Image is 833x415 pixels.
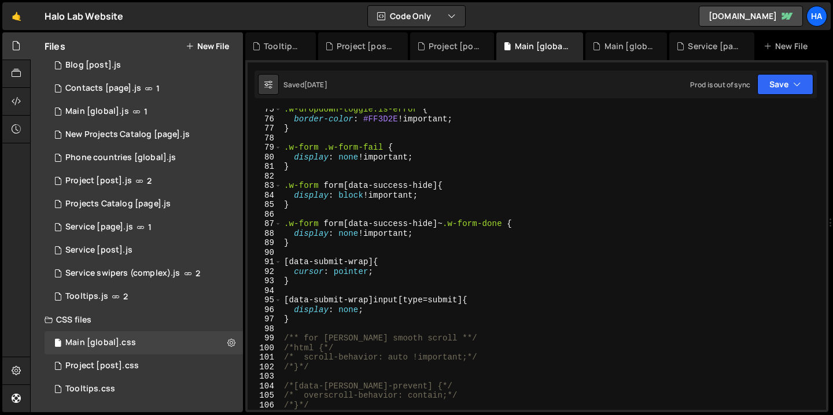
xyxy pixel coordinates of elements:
div: 826/8793.js [45,262,243,285]
div: Main [global].css [515,40,570,52]
div: Saved [283,80,327,90]
div: Project [post].css [337,40,394,52]
div: 100 [248,343,282,353]
div: 94 [248,286,282,296]
div: 83 [248,181,282,191]
div: 88 [248,229,282,239]
div: 98 [248,324,282,334]
div: 78 [248,134,282,143]
div: 105 [248,391,282,401]
div: Service swipers (complex).js [65,268,180,279]
div: Halo Lab Website [45,9,124,23]
div: 86 [248,210,282,220]
div: 826/1521.js [45,100,243,123]
div: 102 [248,362,282,372]
button: Save [757,74,813,95]
button: Code Only [368,6,465,27]
div: 92 [248,267,282,277]
div: 826/7934.js [45,239,243,262]
div: 826/45771.js [45,123,243,146]
div: 826/9226.css [45,354,243,377]
div: 95 [248,295,282,305]
h2: Files [45,40,65,53]
div: 97 [248,314,282,324]
div: 93 [248,276,282,286]
div: 90 [248,248,282,258]
div: 826/18335.css [45,377,243,401]
div: 80 [248,153,282,162]
div: 87 [248,219,282,229]
span: 2 [123,292,128,301]
div: 75 [248,105,282,114]
span: 1 [156,84,160,93]
span: 1 [144,107,148,116]
div: Phone countries [global].js [65,153,176,163]
div: 91 [248,257,282,267]
div: 89 [248,238,282,248]
span: 1 [148,223,152,232]
div: Service [page].js [688,40,740,52]
div: Tooltips.css [264,40,302,52]
button: New File [186,42,229,51]
div: Service [page].js [65,222,133,232]
div: Project [post].css [65,361,139,371]
div: 81 [248,162,282,172]
a: Ha [806,6,827,27]
div: CSS files [31,308,243,331]
div: Contacts [page].js [65,83,141,94]
div: Project [post].js [429,40,480,52]
div: 99 [248,334,282,343]
div: 826/3053.css [45,331,243,354]
div: New Projects Catalog [page].js [65,129,190,140]
div: Service [post].js [65,245,132,255]
div: Main [global].js [65,106,129,117]
span: 2 [147,176,152,186]
div: Tooltips.js [65,291,108,302]
div: [DATE] [304,80,327,90]
div: 106 [248,401,282,410]
a: [DOMAIN_NAME] [699,6,803,27]
div: Blog [post].js [65,60,121,71]
div: 77 [248,124,282,134]
div: 826/3363.js [45,54,243,77]
div: 103 [248,372,282,381]
div: Projects Catalog [page].js [65,199,171,209]
div: 826/1551.js [45,77,243,100]
div: Main [global].js [605,40,654,52]
div: 96 [248,305,282,315]
div: 84 [248,191,282,201]
div: Tooltips.css [65,384,115,394]
div: 82 [248,172,282,181]
div: 79 [248,143,282,153]
div: 826/18329.js [45,285,243,308]
span: 2 [196,269,200,278]
div: 76 [248,114,282,124]
div: Project [post].js [65,176,132,186]
div: New File [764,40,812,52]
a: 🤙 [2,2,31,30]
div: 826/10093.js [45,192,243,216]
div: 101 [248,353,282,362]
div: Prod is out of sync [690,80,750,90]
div: 826/10500.js [45,216,243,239]
div: 85 [248,200,282,210]
div: Main [global].css [65,338,136,348]
div: 826/8916.js [45,169,243,192]
div: 826/24828.js [45,146,243,169]
div: 104 [248,381,282,391]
